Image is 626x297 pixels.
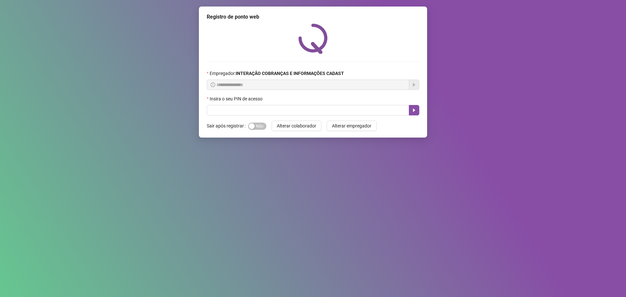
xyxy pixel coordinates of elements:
[207,13,419,21] div: Registro de ponto web
[298,23,328,54] img: QRPoint
[277,122,316,129] span: Alterar colaborador
[207,95,267,102] label: Insira o seu PIN de acesso
[411,108,417,113] span: caret-right
[272,121,321,131] button: Alterar colaborador
[207,121,248,131] label: Sair após registrar
[327,121,377,131] button: Alterar empregador
[332,122,371,129] span: Alterar empregador
[211,82,215,87] span: info-circle
[210,70,344,77] span: Empregador :
[236,71,344,76] strong: INTERAÇÃO COBRANÇAS E INFORMAÇÕES CADAST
